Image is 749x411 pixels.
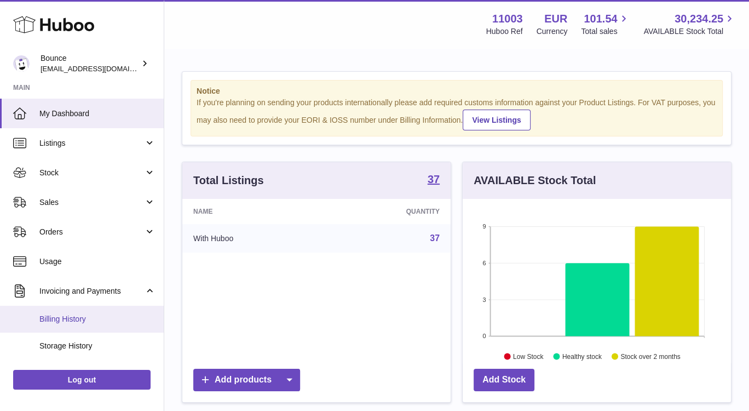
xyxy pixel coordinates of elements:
[562,352,602,360] text: Healthy stock
[513,352,544,360] text: Low Stock
[39,341,155,351] span: Storage History
[643,12,736,37] a: 30,234.25 AVAILABLE Stock Total
[39,109,155,119] span: My Dashboard
[643,26,736,37] span: AVAILABLE Stock Total
[581,26,630,37] span: Total sales
[197,86,717,96] strong: Notice
[581,12,630,37] a: 101.54 Total sales
[620,352,680,360] text: Stock over 2 months
[13,55,30,72] img: collateral@usebounce.com
[584,12,617,26] span: 101.54
[428,174,440,185] strong: 37
[197,98,717,130] div: If you're planning on sending your products internationally please add required customs informati...
[39,286,144,296] span: Invoicing and Payments
[182,224,324,253] td: With Huboo
[193,369,300,391] a: Add products
[428,174,440,187] a: 37
[41,53,139,74] div: Bounce
[537,26,568,37] div: Currency
[474,369,534,391] a: Add Stock
[482,260,486,266] text: 6
[482,333,486,339] text: 0
[193,173,264,188] h3: Total Listings
[544,12,567,26] strong: EUR
[39,227,144,237] span: Orders
[39,168,144,178] span: Stock
[482,223,486,230] text: 9
[463,110,530,130] a: View Listings
[430,233,440,243] a: 37
[39,256,155,267] span: Usage
[482,296,486,302] text: 3
[182,199,324,224] th: Name
[492,12,523,26] strong: 11003
[39,138,144,149] span: Listings
[39,197,144,208] span: Sales
[39,314,155,324] span: Billing History
[324,199,451,224] th: Quantity
[486,26,523,37] div: Huboo Ref
[675,12,723,26] span: 30,234.25
[474,173,596,188] h3: AVAILABLE Stock Total
[13,370,151,390] a: Log out
[41,64,161,73] span: [EMAIL_ADDRESS][DOMAIN_NAME]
